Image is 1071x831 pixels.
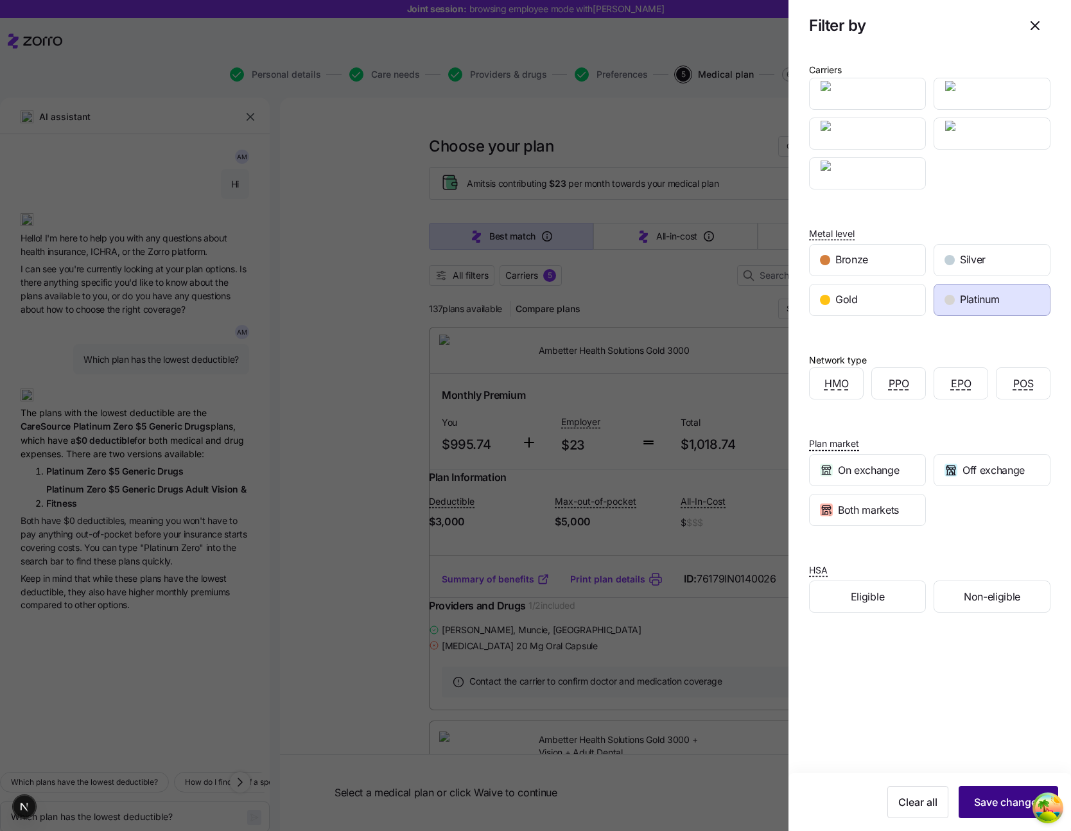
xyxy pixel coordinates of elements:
[809,15,1009,35] h1: Filter by
[821,81,915,107] img: Ambetter
[951,376,971,392] span: EPO
[835,252,868,268] span: Bronze
[887,786,948,818] button: Clear all
[1013,376,1034,392] span: POS
[960,292,999,308] span: Platinum
[809,437,859,450] span: Plan market
[945,81,1040,107] img: Anthem
[974,794,1043,810] span: Save changes
[809,63,842,77] div: Carriers
[821,161,915,186] img: UnitedHealthcare
[962,462,1025,478] span: Off exchange
[838,502,899,518] span: Both markets
[821,121,915,146] img: CareSource
[838,462,899,478] span: On exchange
[851,589,884,605] span: Eligible
[959,786,1058,818] button: Save changes
[960,252,986,268] span: Silver
[809,227,855,240] span: Metal level
[964,589,1020,605] span: Non-eligible
[898,794,937,810] span: Clear all
[1035,795,1061,821] button: Open Tanstack query devtools
[889,376,909,392] span: PPO
[835,292,858,308] span: Gold
[945,121,1040,146] img: Cigna Healthcare
[809,564,828,577] span: HSA
[824,376,849,392] span: HMO
[809,353,867,367] div: Network type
